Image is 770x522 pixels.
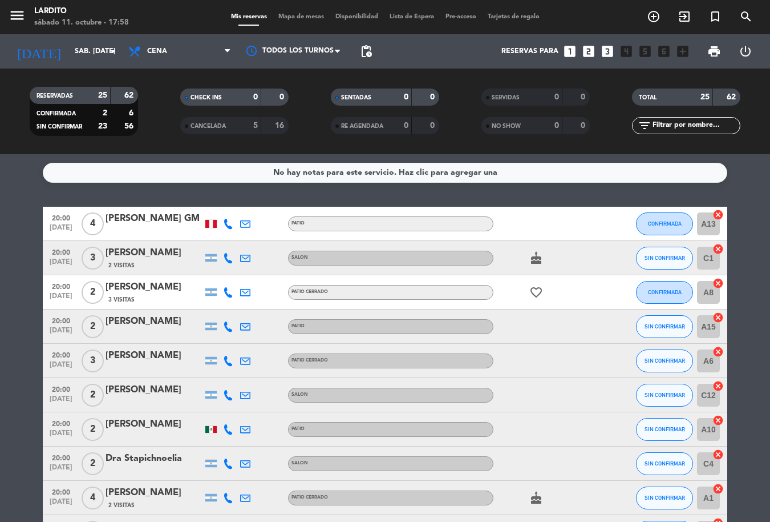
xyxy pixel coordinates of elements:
[430,122,437,130] strong: 0
[529,286,543,299] i: favorite_border
[636,452,693,475] button: SIN CONFIRMAR
[678,10,691,23] i: exit_to_app
[648,289,682,295] span: CONFIRMADA
[554,122,559,130] strong: 0
[9,7,26,28] button: menu
[82,212,104,235] span: 4
[108,261,135,270] span: 2 Visitas
[712,449,724,460] i: cancel
[636,212,693,235] button: CONFIRMADA
[291,324,305,328] span: PATIO
[191,95,222,101] span: CHECK INS
[47,429,75,443] span: [DATE]
[275,122,286,130] strong: 16
[647,10,660,23] i: add_circle_outline
[9,7,26,24] i: menu
[103,109,107,117] strong: 2
[82,487,104,509] span: 4
[47,382,75,395] span: 20:00
[273,166,497,179] div: No hay notas para este servicio. Haz clic para agregar una
[291,221,305,226] span: PATIO
[279,93,286,101] strong: 0
[648,220,682,227] span: CONFIRMADA
[636,487,693,509] button: SIN CONFIRMAR
[47,279,75,292] span: 20:00
[636,350,693,372] button: SIN CONFIRMAR
[384,14,440,20] span: Lista de Espera
[82,281,104,304] span: 2
[675,44,690,59] i: add_box
[108,295,135,304] span: 3 Visitas
[253,93,258,101] strong: 0
[37,93,73,99] span: RESERVADAS
[501,47,558,55] span: Reservas para
[34,17,129,29] div: sábado 11. octubre - 17:58
[108,501,135,510] span: 2 Visitas
[82,418,104,441] span: 2
[638,44,653,59] i: looks_5
[359,45,373,58] span: pending_actions
[106,383,202,397] div: [PERSON_NAME]
[47,485,75,498] span: 20:00
[225,14,273,20] span: Mis reservas
[645,358,685,364] span: SIN CONFIRMAR
[273,14,330,20] span: Mapa de mesas
[341,95,371,101] span: SENTADAS
[47,292,75,306] span: [DATE]
[34,6,129,17] div: Lardito
[712,415,724,426] i: cancel
[712,483,724,495] i: cancel
[600,44,615,59] i: looks_3
[562,44,577,59] i: looks_one
[712,209,724,220] i: cancel
[636,315,693,338] button: SIN CONFIRMAR
[529,491,543,505] i: cake
[291,290,328,294] span: PATIO CERRADO
[47,451,75,464] span: 20:00
[341,123,383,129] span: RE AGENDADA
[47,245,75,258] span: 20:00
[404,93,408,101] strong: 0
[645,460,685,467] span: SIN CONFIRMAR
[651,119,740,132] input: Filtrar por nombre...
[129,109,136,117] strong: 6
[124,122,136,130] strong: 56
[253,122,258,130] strong: 5
[47,498,75,511] span: [DATE]
[47,361,75,374] span: [DATE]
[47,224,75,237] span: [DATE]
[712,243,724,255] i: cancel
[106,246,202,260] div: [PERSON_NAME]
[636,384,693,407] button: SIN CONFIRMAR
[47,464,75,477] span: [DATE]
[37,111,76,117] span: CONFIRMADA
[645,426,685,432] span: SIN CONFIRMAR
[730,34,762,69] div: LOG OUT
[9,39,69,64] i: [DATE]
[47,416,75,429] span: 20:00
[47,327,75,340] span: [DATE]
[739,45,752,58] i: power_settings_new
[727,93,738,101] strong: 62
[106,485,202,500] div: [PERSON_NAME]
[645,495,685,501] span: SIN CONFIRMAR
[82,350,104,372] span: 3
[645,255,685,261] span: SIN CONFIRMAR
[98,91,107,99] strong: 25
[636,281,693,304] button: CONFIRMADA
[554,93,559,101] strong: 0
[291,461,308,465] span: SALON
[47,348,75,361] span: 20:00
[492,123,521,129] span: NO SHOW
[82,315,104,338] span: 2
[440,14,482,20] span: Pre-acceso
[106,280,202,295] div: [PERSON_NAME]
[106,348,202,363] div: [PERSON_NAME]
[581,93,587,101] strong: 0
[106,45,120,58] i: arrow_drop_down
[47,395,75,408] span: [DATE]
[106,451,202,466] div: Dra Stapichnoelia
[638,119,651,132] i: filter_list
[191,123,226,129] span: CANCELADA
[330,14,384,20] span: Disponibilidad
